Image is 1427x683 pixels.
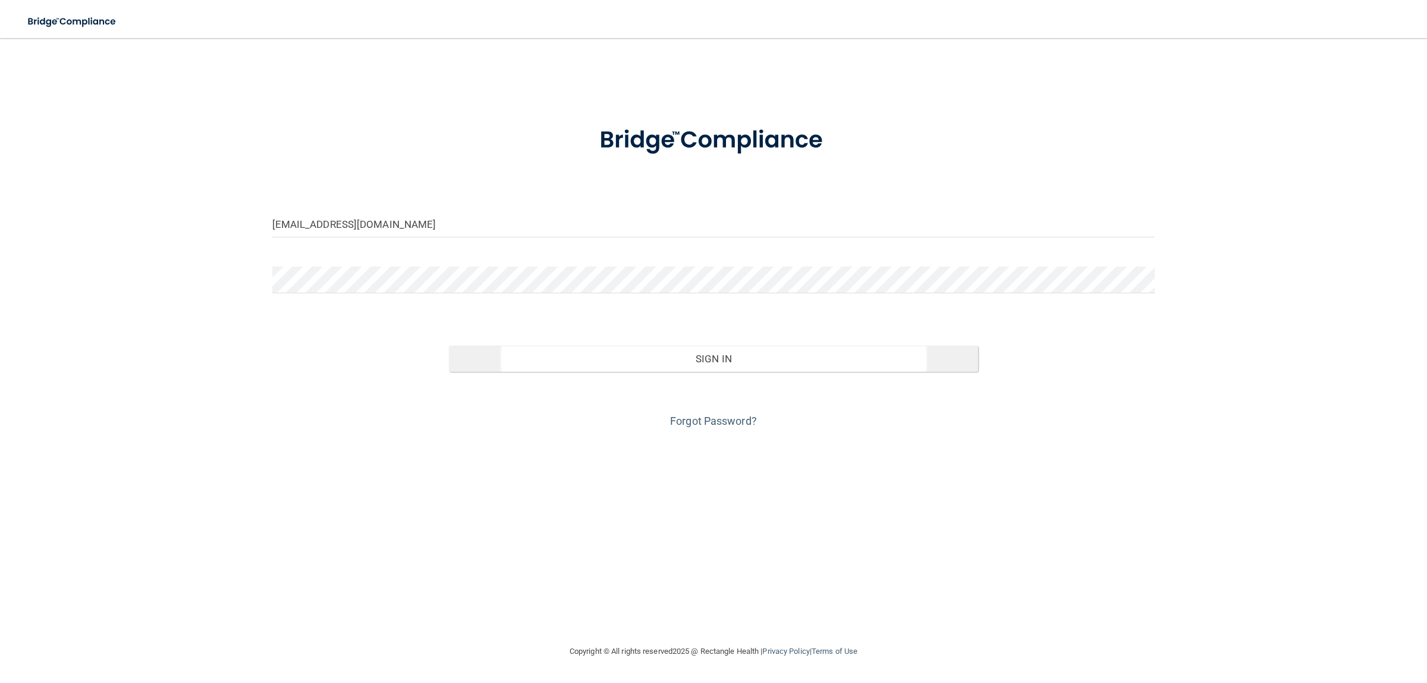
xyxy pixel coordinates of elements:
img: bridge_compliance_login_screen.278c3ca4.svg [18,10,127,34]
div: Copyright © All rights reserved 2025 @ Rectangle Health | | [496,632,931,671]
a: Privacy Policy [762,647,809,656]
input: Email [272,211,1155,237]
img: bridge_compliance_login_screen.278c3ca4.svg [575,109,852,171]
a: Forgot Password? [670,415,757,427]
a: Terms of Use [812,647,857,656]
button: Sign In [449,346,979,372]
